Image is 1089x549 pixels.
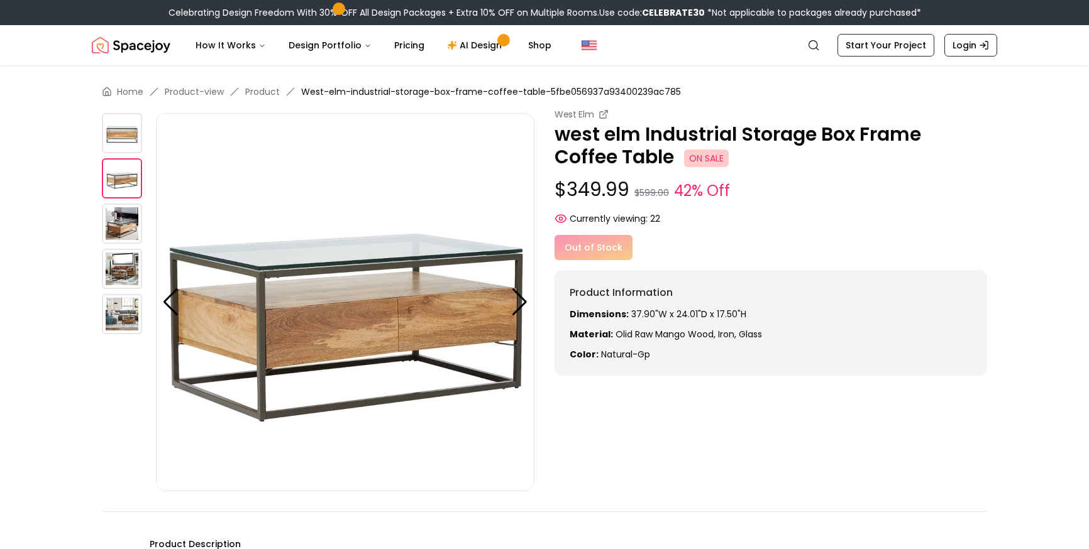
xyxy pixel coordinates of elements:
[555,123,987,168] p: west elm Industrial Storage Box Frame Coffee Table
[92,25,997,65] nav: Global
[599,6,705,19] span: Use code:
[555,108,594,121] small: West Elm
[555,178,987,202] p: $349.99
[245,85,280,98] a: Product
[570,212,648,225] span: Currently viewing:
[582,38,597,53] img: United States
[102,294,142,334] img: https://storage.googleapis.com/spacejoy-main/assets/5fbe056937a93400239ac785/product_4_4oh30km4opg8
[674,180,730,202] small: 42% Off
[570,308,972,320] p: 37.90"W x 24.01"D x 17.50"H
[570,308,629,320] strong: Dimensions:
[102,158,142,198] img: https://storage.googleapis.com/spacejoy-main/assets/5fbe056937a93400239ac785/product_1_g37alfk8540f
[518,33,561,58] a: Shop
[684,149,729,167] span: ON SALE
[616,328,762,340] span: olid raw mango wood, Iron, glass
[92,33,170,58] img: Spacejoy Logo
[102,85,987,98] nav: breadcrumb
[185,33,276,58] button: How It Works
[837,34,934,57] a: Start Your Project
[650,212,660,225] span: 22
[117,85,143,98] a: Home
[169,6,921,19] div: Celebrating Design Freedom With 30% OFF All Design Packages + Extra 10% OFF on Multiple Rooms.
[185,33,561,58] nav: Main
[642,6,705,19] b: CELEBRATE30
[165,85,224,98] a: Product-view
[634,187,669,199] small: $599.00
[570,348,599,361] strong: Color:
[156,113,534,491] img: https://storage.googleapis.com/spacejoy-main/assets/5fbe056937a93400239ac785/product_1_g37alfk8540f
[92,33,170,58] a: Spacejoy
[570,285,972,300] h6: Product Information
[601,348,650,361] span: natural-gp
[705,6,921,19] span: *Not applicable to packages already purchased*
[944,34,997,57] a: Login
[384,33,434,58] a: Pricing
[437,33,516,58] a: AI Design
[279,33,382,58] button: Design Portfolio
[102,113,142,153] img: https://storage.googleapis.com/spacejoy-main/assets/5fbe056937a93400239ac785/product_0_mj6072nc593f
[570,328,613,340] strong: Material:
[102,204,142,244] img: https://storage.googleapis.com/spacejoy-main/assets/5fbe056937a93400239ac785/product_2_n4ek1ijgbbo6
[301,85,681,98] span: West-elm-industrial-storage-box-frame-coffee-table-5fbe056937a93400239ac785
[102,249,142,289] img: https://storage.googleapis.com/spacejoy-main/assets/5fbe056937a93400239ac785/product_3_0c3hbn73hb507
